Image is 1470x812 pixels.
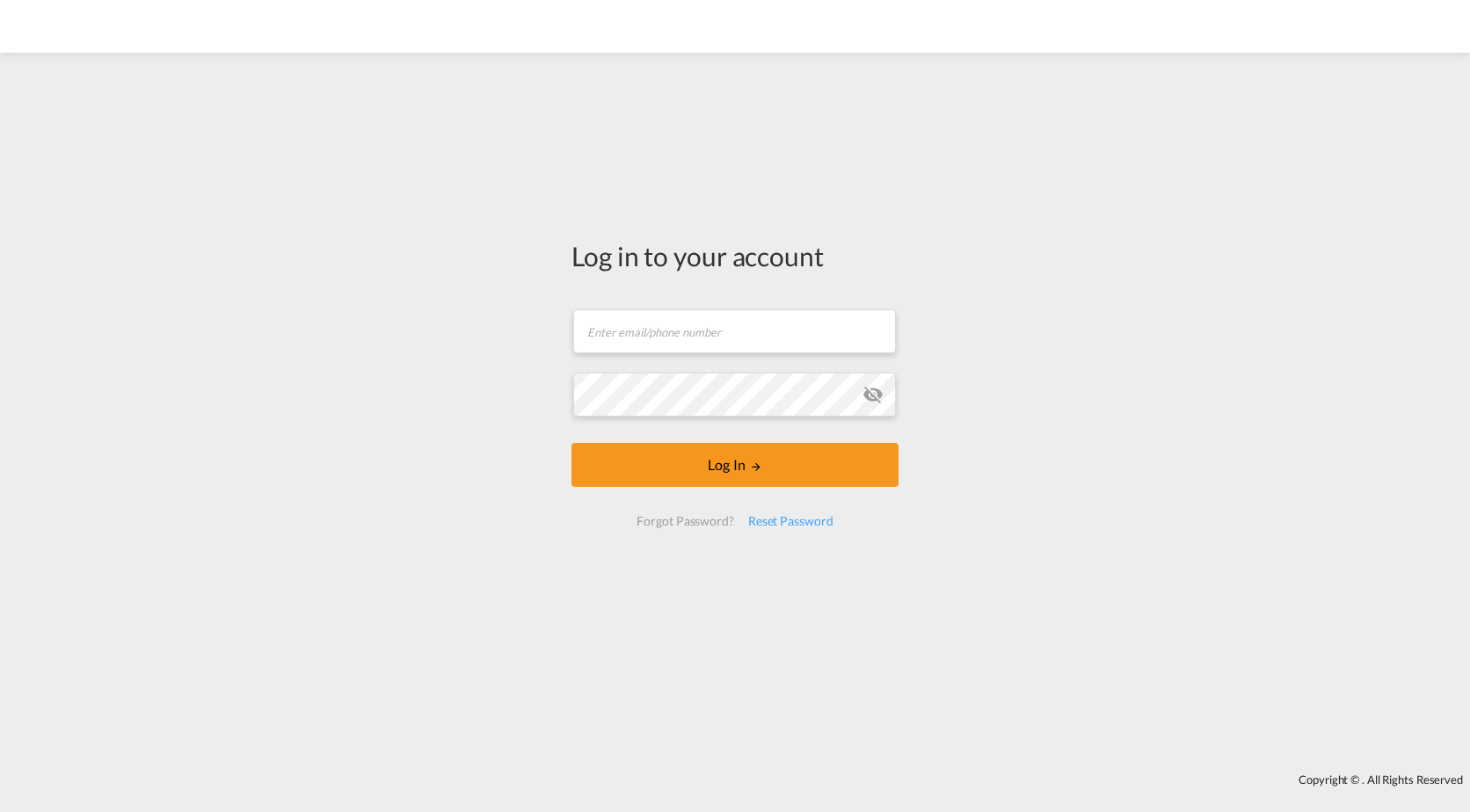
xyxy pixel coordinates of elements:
button: LOGIN [571,443,899,487]
div: Forgot Password? [629,505,740,537]
md-icon: icon-eye-off [862,384,884,405]
div: Log in to your account [571,237,899,274]
div: Reset Password [741,505,841,537]
input: Enter email/phone number [573,309,896,353]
